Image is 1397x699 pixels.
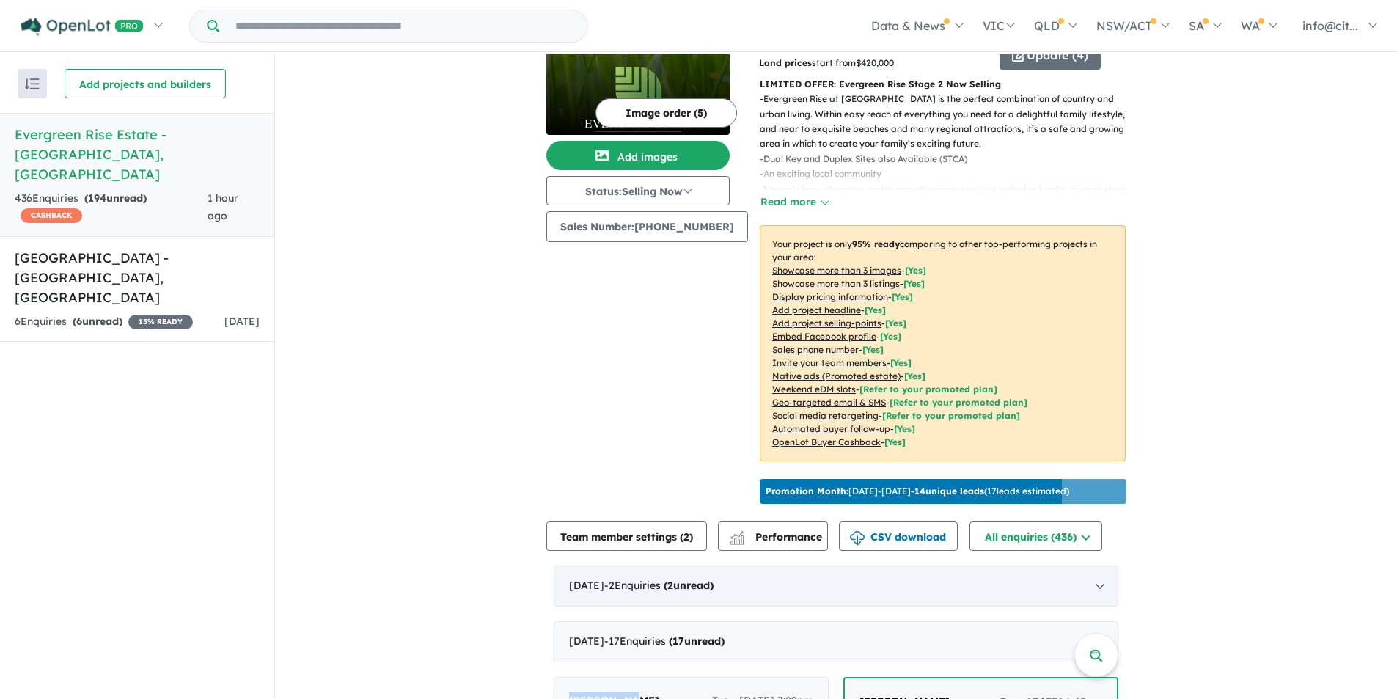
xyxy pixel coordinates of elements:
[882,410,1020,421] span: [Refer to your promoted plan]
[546,521,707,551] button: Team member settings (2)
[554,621,1118,662] div: [DATE]
[25,78,40,89] img: sort.svg
[839,521,958,551] button: CSV download
[683,530,689,544] span: 2
[850,531,865,546] img: download icon
[604,634,725,648] span: - 17 Enquir ies
[669,634,725,648] strong: ( unread)
[890,357,912,368] span: [ Yes ]
[766,485,1069,498] p: [DATE] - [DATE] - ( 17 leads estimated)
[84,191,147,205] strong: ( unread)
[772,265,901,276] u: Showcase more than 3 images
[15,125,260,184] h5: Evergreen Rise Estate - [GEOGRAPHIC_DATA] , [GEOGRAPHIC_DATA]
[759,56,989,70] p: start from
[760,166,1137,181] p: - An exciting local community
[865,304,886,315] span: [ Yes ]
[894,423,915,434] span: [Yes]
[21,18,144,36] img: Openlot PRO Logo White
[224,315,260,328] span: [DATE]
[772,331,876,342] u: Embed Facebook profile
[892,291,913,302] span: [ Yes ]
[760,225,1126,461] p: Your project is only comparing to other top-performing projects in your area: - - - - - - - - - -...
[732,530,822,544] span: Performance
[772,370,901,381] u: Native ads (Promoted estate)
[21,208,82,223] span: CASHBACK
[15,313,193,331] div: 6 Enquir ies
[88,191,106,205] span: 194
[905,265,926,276] span: [ Yes ]
[208,191,238,222] span: 1 hour ago
[880,331,901,342] span: [ Yes ]
[772,410,879,421] u: Social media retargeting
[862,344,884,355] span: [ Yes ]
[885,318,906,329] span: [ Yes ]
[759,57,812,68] b: Land prices
[852,238,900,249] b: 95 % ready
[554,566,1118,607] div: [DATE]
[903,278,925,289] span: [ Yes ]
[772,436,881,447] u: OpenLot Buyer Cashback
[546,141,730,170] button: Add images
[856,57,894,68] u: $ 420,000
[766,486,848,497] b: Promotion Month:
[772,344,859,355] u: Sales phone number
[1302,18,1358,33] span: info@cit...
[772,423,890,434] u: Automated buyer follow-up
[667,579,673,592] span: 2
[772,397,886,408] u: Geo-targeted email & SMS
[760,77,1126,92] p: LIMITED OFFER: Evergreen Rise Stage 2 Now Selling
[772,357,887,368] u: Invite your team members
[904,370,925,381] span: [Yes]
[546,25,730,135] img: Evergreen Rise Estate - South Nowra
[73,315,122,328] strong: ( unread)
[772,318,881,329] u: Add project selling-points
[546,211,748,242] button: Sales Number:[PHONE_NUMBER]
[15,248,260,307] h5: [GEOGRAPHIC_DATA] - [GEOGRAPHIC_DATA] , [GEOGRAPHIC_DATA]
[672,634,684,648] span: 17
[760,92,1137,152] p: - Evergreen Rise at [GEOGRAPHIC_DATA] is the perfect combination of country and urban living. Wit...
[718,521,828,551] button: Performance
[890,397,1027,408] span: [Refer to your promoted plan]
[664,579,714,592] strong: ( unread)
[760,194,829,211] button: Read more
[546,176,730,205] button: Status:Selling Now
[128,315,193,329] span: 15 % READY
[65,69,226,98] button: Add projects and builders
[884,436,906,447] span: [Yes]
[730,531,744,539] img: line-chart.svg
[222,10,584,42] input: Try estate name, suburb, builder or developer
[760,152,1137,166] p: - Dual Key and Duplex Sites also Available (STCA)
[604,579,714,592] span: - 2 Enquir ies
[772,291,888,302] u: Display pricing information
[730,535,744,545] img: bar-chart.svg
[772,384,856,395] u: Weekend eDM slots
[1000,41,1101,70] button: Update (4)
[914,486,984,497] b: 14 unique leads
[859,384,997,395] span: [Refer to your promoted plan]
[595,98,737,128] button: Image order (5)
[772,304,861,315] u: Add project headline
[772,278,900,289] u: Showcase more than 3 listings
[76,315,82,328] span: 6
[969,521,1102,551] button: All enquiries (436)
[760,182,1137,212] p: - Nowra’s busy shopping center provides many services including banks, diverse shops, and a library.
[15,190,208,225] div: 436 Enquir ies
